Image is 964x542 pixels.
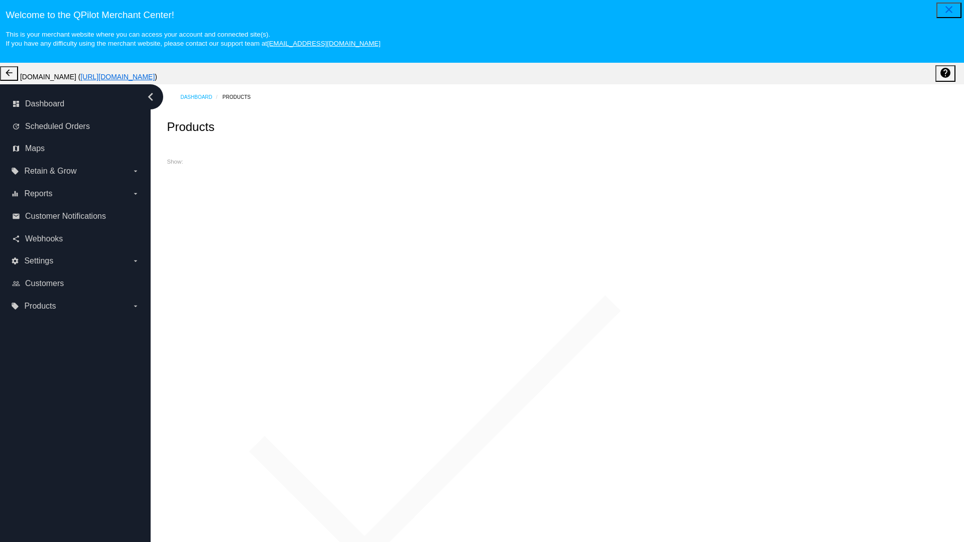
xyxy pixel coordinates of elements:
[12,100,20,108] i: dashboard
[25,99,64,108] span: Dashboard
[25,144,45,153] span: Maps
[12,141,140,157] a: map Maps
[167,158,183,165] span: Show:
[143,89,159,105] i: chevron_left
[132,257,140,265] i: arrow_drop_down
[12,235,20,243] i: share
[12,276,140,292] a: people_outline Customers
[80,73,155,81] a: [URL][DOMAIN_NAME]
[24,167,76,176] span: Retain & Grow
[25,212,106,221] span: Customer Notifications
[943,4,955,16] mat-icon: close
[11,257,19,265] i: settings
[24,302,56,311] span: Products
[132,190,140,198] i: arrow_drop_down
[180,89,222,105] a: Dashboard
[24,256,53,265] span: Settings
[167,120,214,134] h2: Products
[12,118,140,134] a: update Scheduled Orders
[24,189,52,198] span: Reports
[6,31,380,47] small: This is your merchant website where you can access your account and connected site(s). If you hav...
[132,302,140,310] i: arrow_drop_down
[11,167,19,175] i: local_offer
[12,96,140,112] a: dashboard Dashboard
[939,67,951,79] mat-icon: help
[12,122,20,130] i: update
[12,212,20,220] i: email
[25,122,90,131] span: Scheduled Orders
[132,167,140,175] i: arrow_drop_down
[222,89,260,105] a: Products
[11,190,19,198] i: equalizer
[12,145,20,153] i: map
[267,40,381,47] a: [EMAIL_ADDRESS][DOMAIN_NAME]
[25,234,63,243] span: Webhooks
[6,10,958,21] h3: Welcome to the QPilot Merchant Center!
[20,73,157,81] span: [DOMAIN_NAME] ( )
[12,231,140,247] a: share Webhooks
[12,280,20,288] i: people_outline
[25,279,64,288] span: Customers
[4,68,14,78] mat-icon: arrow_back
[12,208,140,224] a: email Customer Notifications
[11,302,19,310] i: local_offer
